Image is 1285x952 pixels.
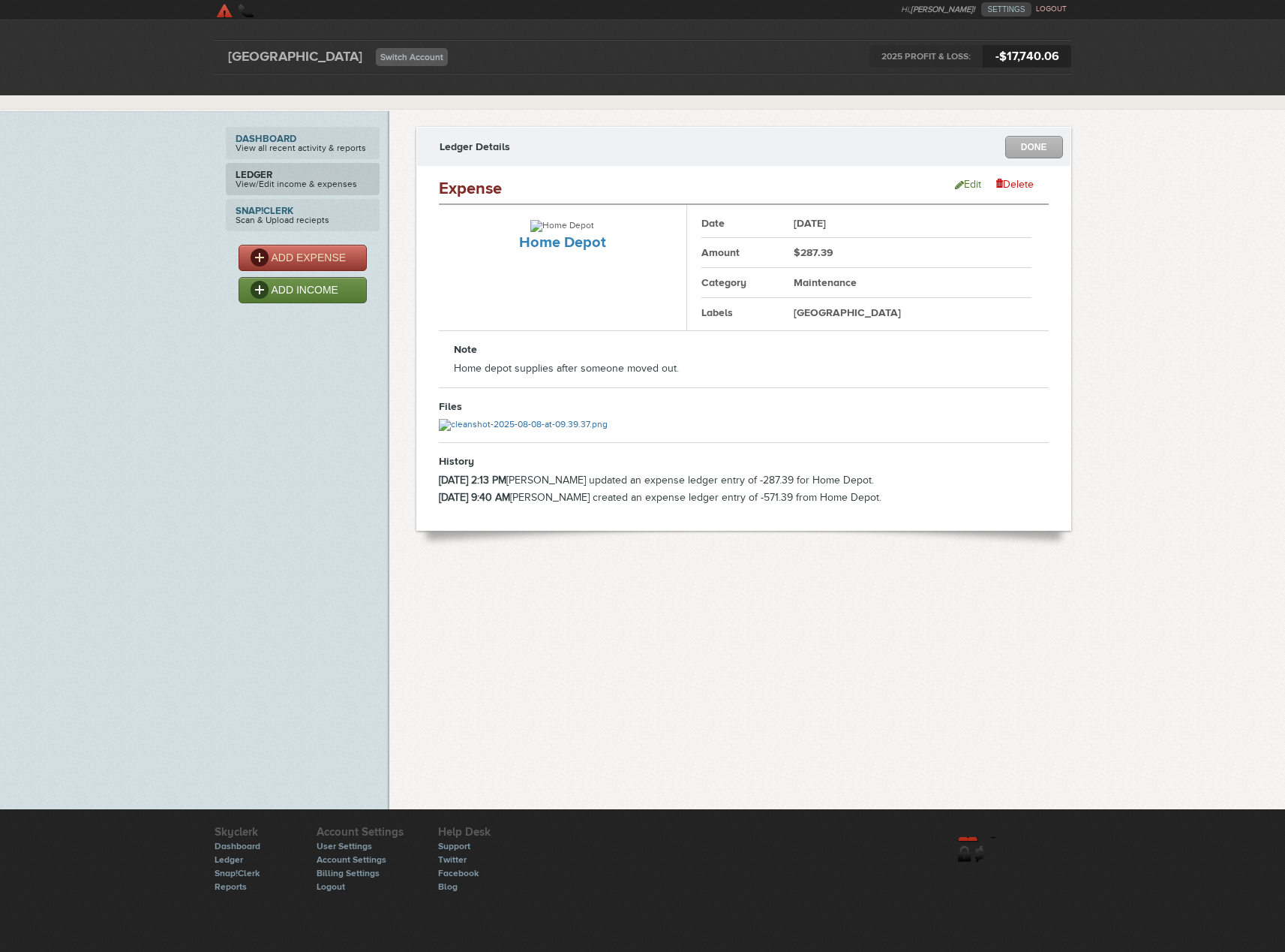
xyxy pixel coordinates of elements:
[454,362,686,375] p: Home depot supplies after someone moved out.
[438,881,458,892] a: Blog
[981,2,1031,17] a: SETTINGS
[958,837,1071,875] a: skyclerk
[439,474,506,487] strong: [DATE] 2:13 PM
[239,245,367,271] a: ADD EXPENSE
[794,217,826,229] strong: [DATE]
[911,5,975,14] strong: [PERSON_NAME]!
[226,127,380,159] a: DashboardView all recent activity & reports
[438,824,506,839] h6: Help Desk
[236,134,370,143] strong: Dashboard
[317,868,380,878] a: Billing Settings
[317,841,372,851] a: User Settings
[438,841,470,851] a: Support
[215,841,260,851] a: Dashboard
[376,48,448,66] a: Switch Account
[794,246,833,258] strong: $287.39
[215,45,376,68] div: [GEOGRAPHIC_DATA]
[440,140,510,153] h3: Ledger Details
[530,220,594,232] img: Home Depot
[1005,136,1063,158] a: DONE
[996,179,1034,191] a: Delete
[236,170,370,179] strong: Ledger
[226,163,380,195] a: LedgerView/Edit income & expenses
[869,45,983,68] span: 2025 PROFIT & LOSS:
[439,178,502,200] h2: Expense
[701,276,746,288] strong: Category
[438,854,467,865] a: Twitter
[439,399,686,413] h3: Files
[317,854,386,865] a: Account Settings
[215,824,282,839] h6: Skyclerk
[454,342,686,356] h3: Note
[215,854,243,865] a: Ledger
[439,232,686,252] h2: Home Depot
[317,824,404,839] h6: Account Settings
[439,492,510,504] strong: [DATE] 9:40 AM
[439,491,881,508] li: [PERSON_NAME] created an expense ledger entry of -571.39 from Home Depot.
[438,868,479,878] a: Facebook
[794,276,857,288] strong: Maintenance
[239,277,367,303] a: ADD INCOME
[215,868,260,878] a: Snap!Clerk
[701,246,740,258] strong: Amount
[236,206,370,215] strong: Snap!Clerk
[317,881,345,892] a: Logout
[1036,5,1067,14] a: LOGOUT
[215,2,358,17] a: SkyClerk
[701,306,733,318] strong: Labels
[983,45,1071,68] span: -$17,740.06
[439,454,881,468] h3: History
[439,419,608,431] img: cleanshot-2025-08-08-at-09.39.37.png
[215,881,247,892] a: Reports
[701,217,725,229] strong: Date
[955,179,981,191] a: Edit
[226,199,380,231] a: Snap!ClerkScan & Upload reciepts
[794,306,901,318] strong: [GEOGRAPHIC_DATA]
[901,2,981,17] li: Hi,
[439,474,881,491] li: [PERSON_NAME] updated an expense ledger entry of -287.39 for Home Depot.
